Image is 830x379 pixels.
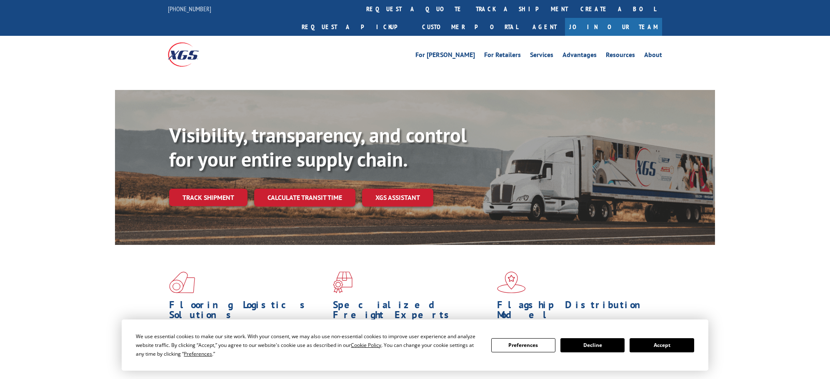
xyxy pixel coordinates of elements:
[491,338,555,352] button: Preferences
[484,52,521,61] a: For Retailers
[362,189,433,207] a: XGS ASSISTANT
[606,52,635,61] a: Resources
[254,189,355,207] a: Calculate transit time
[565,18,662,36] a: Join Our Team
[122,319,708,371] div: Cookie Consent Prompt
[497,272,526,293] img: xgs-icon-flagship-distribution-model-red
[169,122,467,172] b: Visibility, transparency, and control for your entire supply chain.
[169,362,273,371] a: Learn More >
[416,18,524,36] a: Customer Portal
[295,18,416,36] a: Request a pickup
[524,18,565,36] a: Agent
[644,52,662,61] a: About
[530,52,553,61] a: Services
[333,362,437,371] a: Learn More >
[497,300,655,324] h1: Flagship Distribution Model
[562,52,597,61] a: Advantages
[169,300,327,324] h1: Flooring Logistics Solutions
[169,272,195,293] img: xgs-icon-total-supply-chain-intelligence-red
[630,338,694,352] button: Accept
[415,52,475,61] a: For [PERSON_NAME]
[333,272,352,293] img: xgs-icon-focused-on-flooring-red
[169,189,247,206] a: Track shipment
[168,5,211,13] a: [PHONE_NUMBER]
[560,338,625,352] button: Decline
[136,332,481,358] div: We use essential cookies to make our site work. With your consent, we may also use non-essential ...
[184,350,212,357] span: Preferences
[351,342,381,349] span: Cookie Policy
[333,300,490,324] h1: Specialized Freight Experts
